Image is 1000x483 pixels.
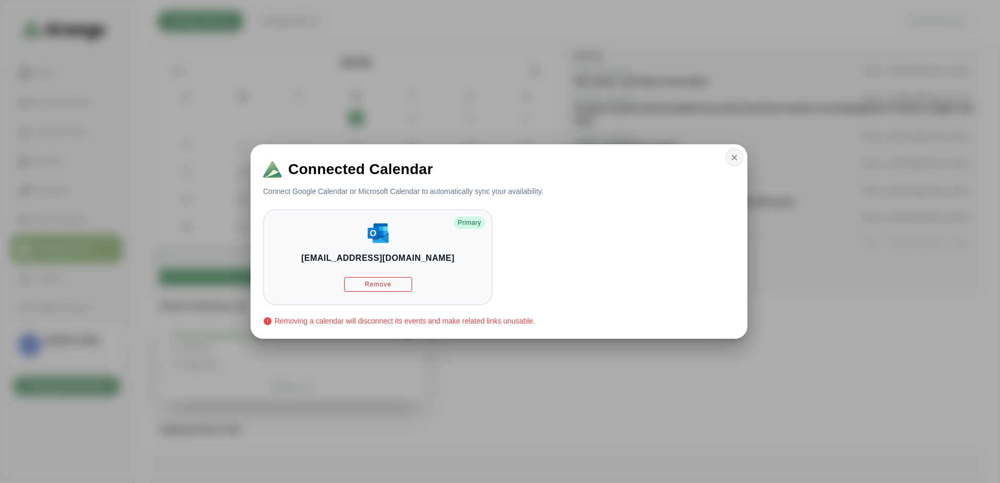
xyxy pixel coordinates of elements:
[368,223,389,244] img: Outlook Calendar
[288,162,433,177] span: Connected Calendar
[263,161,282,178] img: Logo
[364,280,391,289] span: Remove
[263,186,543,197] p: Connect Google Calendar or Microsoft Calendar to automatically sync your availability.
[344,277,412,292] button: Remove
[263,316,735,326] p: Removing a calendar will disconnect its events and make related links unusable.
[301,252,454,264] h3: [EMAIL_ADDRESS][DOMAIN_NAME]
[453,216,485,229] div: Primary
